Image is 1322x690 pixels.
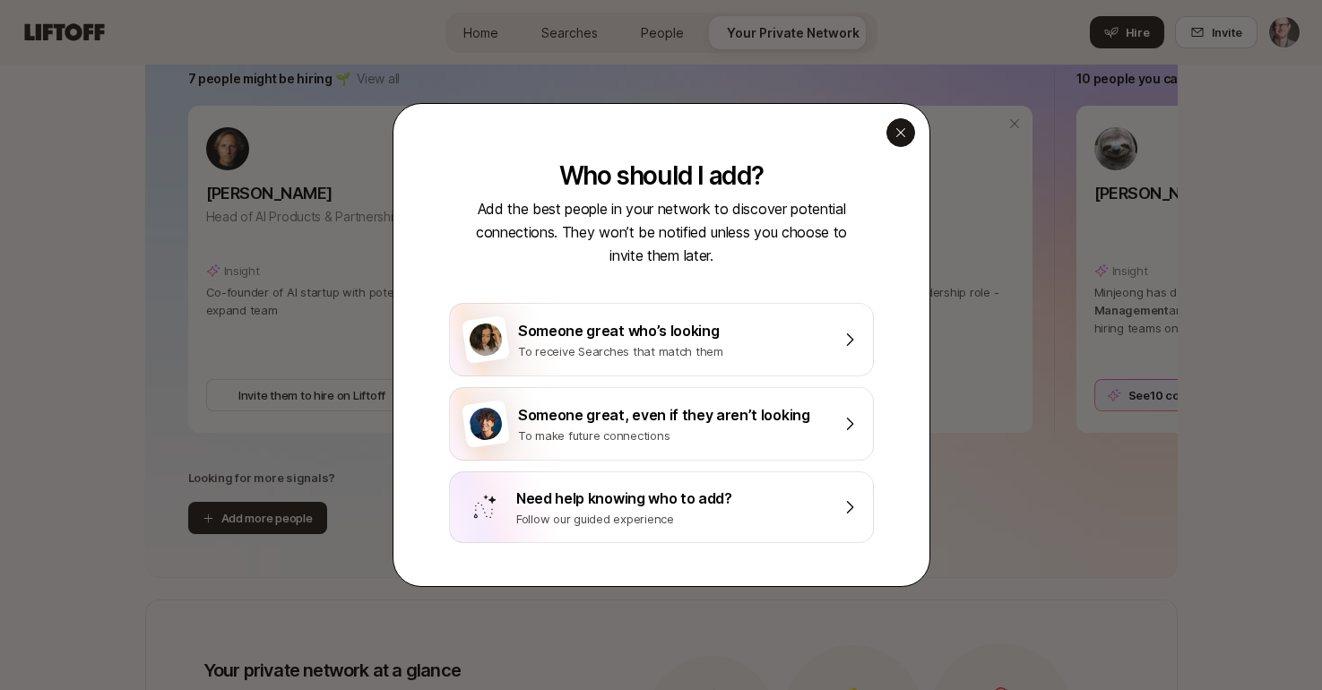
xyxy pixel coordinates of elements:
[518,403,830,427] p: Someone great, even if they aren’t looking
[516,510,830,528] p: Follow our guided experience
[558,161,763,190] p: Who should I add?
[518,427,830,444] p: To make future connections
[467,322,504,358] img: woman-with-black-hair.jpg
[518,319,830,342] p: Someone great who’s looking
[467,406,504,443] img: man-with-curly-hair.png
[518,342,830,360] p: To receive Searches that match them
[516,487,830,510] p: Need help knowing who to add?
[464,197,859,267] p: Add the best people in your network to discover potential connections. They won’t be notified unl...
